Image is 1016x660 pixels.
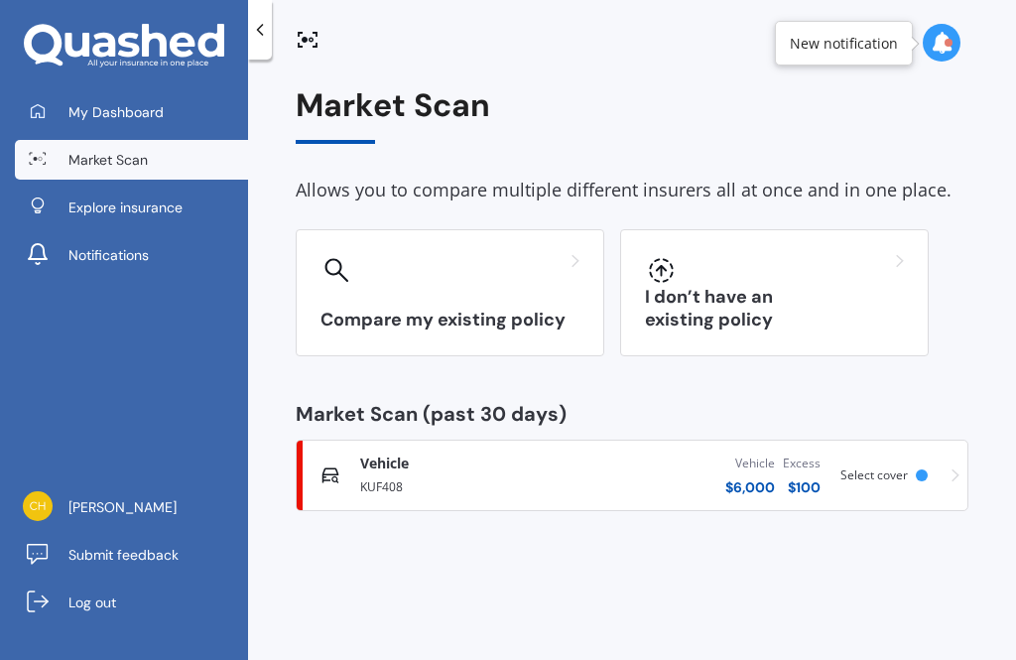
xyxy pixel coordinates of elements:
a: Submit feedback [15,535,248,575]
a: VehicleKUF408Vehicle$6,000Excess$100Select cover [296,440,968,511]
a: Notifications [15,235,248,275]
div: Excess [783,454,821,473]
a: My Dashboard [15,92,248,132]
span: Explore insurance [68,198,183,217]
a: Market Scan [15,140,248,180]
h3: Compare my existing policy [320,309,579,331]
img: 6a1315e55835c0a5d2d19bab99ef3ce1 [23,491,53,521]
h3: I don’t have an existing policy [645,286,904,331]
div: New notification [790,34,898,54]
a: Log out [15,583,248,622]
span: Vehicle [360,454,409,473]
span: Submit feedback [68,545,179,565]
div: KUF408 [360,473,572,497]
span: Select cover [840,466,908,483]
div: $ 100 [783,477,821,497]
span: Market Scan [68,150,148,170]
div: $ 6,000 [725,477,775,497]
span: [PERSON_NAME] [68,497,177,517]
div: Allows you to compare multiple different insurers all at once and in one place. [296,176,968,205]
div: Market Scan [296,87,968,144]
div: Vehicle [725,454,775,473]
a: Explore insurance [15,188,248,227]
span: Log out [68,593,116,612]
span: My Dashboard [68,102,164,122]
div: Market Scan (past 30 days) [296,404,968,424]
a: [PERSON_NAME] [15,487,248,527]
span: Notifications [68,245,149,265]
